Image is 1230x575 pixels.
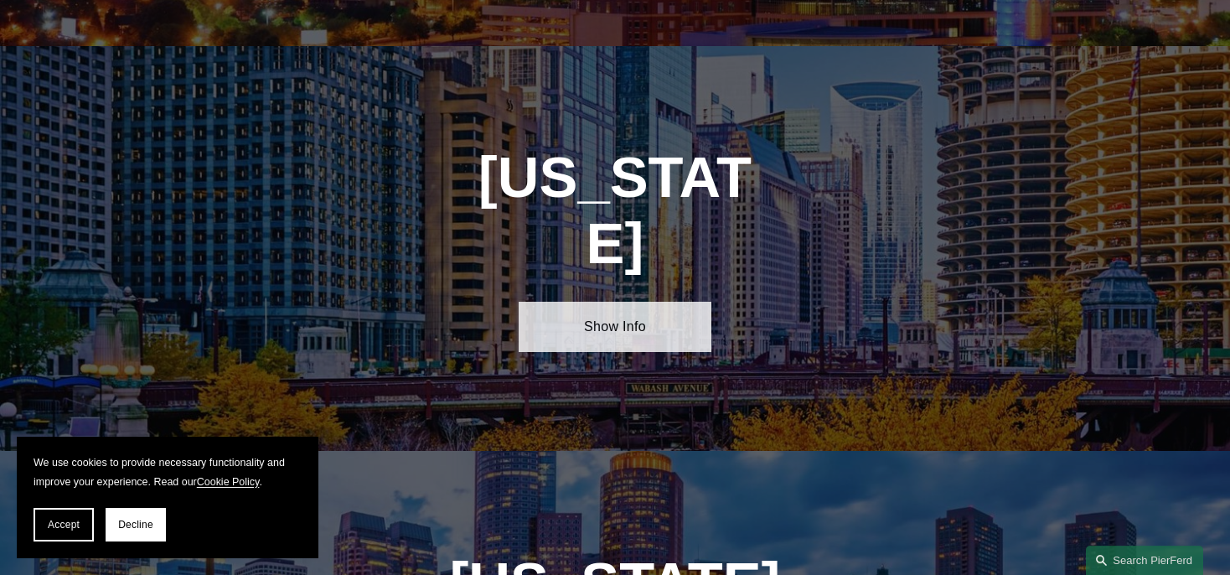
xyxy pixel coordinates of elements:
span: Decline [118,519,153,531]
span: Accept [48,519,80,531]
button: Accept [34,508,94,541]
h1: [US_STATE] [471,145,760,277]
section: Cookie banner [17,437,318,558]
a: Cookie Policy [197,476,260,488]
p: We use cookies to provide necessary functionality and improve your experience. Read our . [34,453,302,491]
button: Decline [106,508,166,541]
a: Search this site [1086,546,1203,575]
a: Show Info [519,302,711,351]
